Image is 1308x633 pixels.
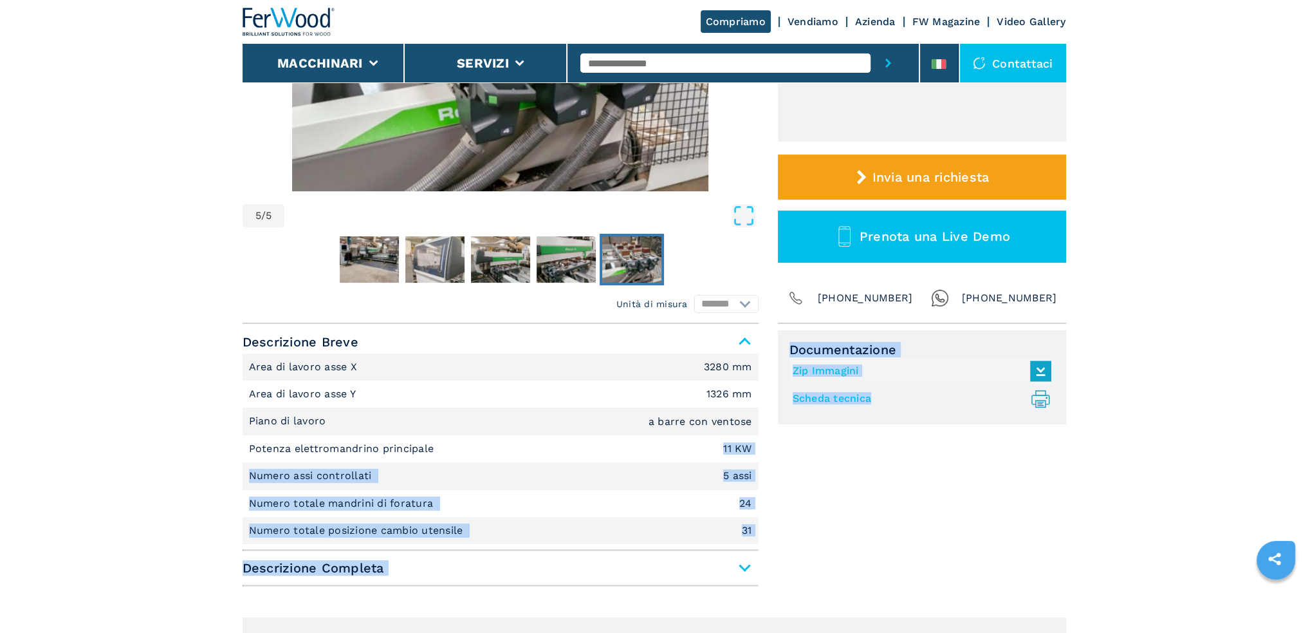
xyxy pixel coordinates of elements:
img: Ferwood [243,8,335,36]
img: Whatsapp [931,289,949,307]
a: Video Gallery [997,15,1065,28]
p: Numero totale mandrini di foratura [249,496,437,511]
img: 7c210da7f76baaecbc4229e4dec48a93 [405,236,465,283]
button: Go to Slide 4 [534,234,598,285]
em: 3280 mm [704,362,752,372]
span: Descrizione Breve [243,330,759,354]
img: Contattaci [973,57,986,70]
img: 33b3e5796db39b64221aab2f76e70bf1 [537,236,596,283]
em: 11 KW [723,444,751,454]
span: [PHONE_NUMBER] [962,289,1057,307]
em: a barre con ventose [649,417,752,427]
img: Phone [787,289,805,307]
a: Scheda tecnica [793,388,1045,410]
button: submit-button [870,44,906,82]
button: Servizi [457,55,509,71]
button: Invia una richiesta [778,155,1066,200]
em: 31 [742,525,752,536]
button: Go to Slide 3 [468,234,533,285]
button: Go to Slide 2 [403,234,467,285]
button: Go to Slide 5 [600,234,664,285]
iframe: Chat [1253,575,1298,623]
img: 8a0e401a24a6e1fbeb6d1a3299e2d2a5 [602,236,661,283]
span: [PHONE_NUMBER] [818,289,913,307]
nav: Thumbnail Navigation [243,234,759,285]
a: Vendiamo [788,15,838,28]
a: Compriamo [701,10,771,33]
img: 815e2a6bae1817489f8d33323df0e999 [471,236,530,283]
span: / [261,211,266,221]
p: Area di lavoro asse X [249,360,361,374]
button: Open Fullscreen [288,204,755,227]
em: 1326 mm [706,389,752,399]
a: sharethis [1258,543,1291,575]
span: Invia una richiesta [872,169,989,185]
span: 5 [255,211,261,221]
em: 5 assi [723,471,752,481]
em: 24 [739,498,752,509]
p: Numero totale posizione cambio utensile [249,524,466,538]
a: Azienda [855,15,896,28]
button: Macchinari [277,55,363,71]
img: 289a58221646ec4d1c7d2cb8968fddc7 [340,236,399,283]
div: Contattaci [960,44,1066,82]
span: Prenota una Live Demo [860,229,1010,244]
em: Unità di misura [616,298,688,310]
button: Go to Slide 1 [337,234,401,285]
span: 5 [266,211,272,221]
span: Descrizione Completa [243,556,759,580]
a: Zip Immagini [793,361,1045,382]
span: Documentazione [789,342,1055,357]
div: Descrizione Breve [243,354,759,545]
a: FW Magazine [912,15,981,28]
p: Piano di lavoro [249,414,329,428]
p: Area di lavoro asse Y [249,387,360,401]
p: Potenza elettromandrino principale [249,442,438,456]
button: Prenota una Live Demo [778,211,1066,263]
p: Numero assi controllati [249,469,375,483]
